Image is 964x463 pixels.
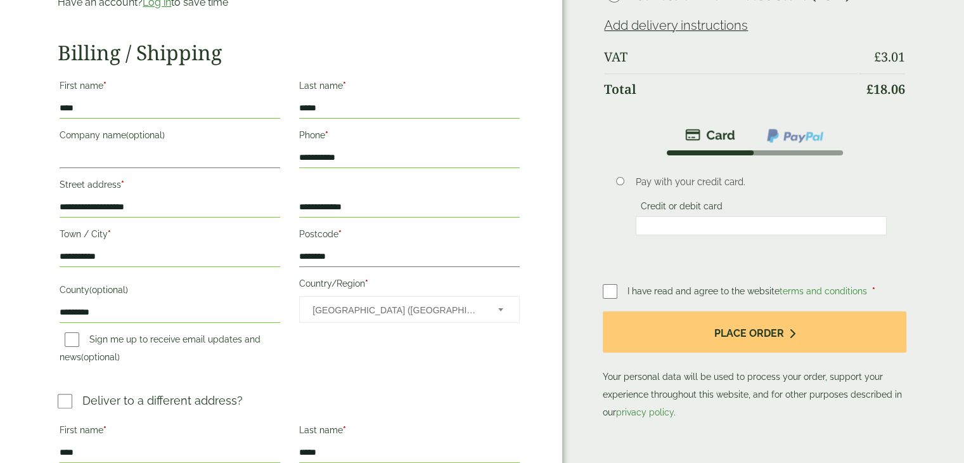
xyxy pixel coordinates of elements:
[616,407,674,417] a: privacy policy
[603,311,906,421] p: Your personal data will be used to process your order, support your experience throughout this we...
[780,286,867,296] a: terms and conditions
[365,278,368,289] abbr: required
[872,286,875,296] abbr: required
[121,179,124,190] abbr: required
[627,286,870,296] span: I have read and agree to the website
[299,77,520,98] label: Last name
[82,392,243,409] p: Deliver to a different address?
[60,281,280,303] label: County
[126,130,165,140] span: (optional)
[60,176,280,197] label: Street address
[299,225,520,247] label: Postcode
[604,74,858,105] th: Total
[60,334,260,366] label: Sign me up to receive email updates and news
[58,41,522,65] h2: Billing / Shipping
[766,127,825,144] img: ppcp-gateway.png
[299,126,520,148] label: Phone
[60,126,280,148] label: Company name
[60,77,280,98] label: First name
[343,81,346,91] abbr: required
[299,421,520,443] label: Last name
[685,127,735,143] img: stripe.png
[325,130,328,140] abbr: required
[81,352,120,362] span: (optional)
[60,421,280,443] label: First name
[603,311,906,353] button: Place order
[103,425,106,435] abbr: required
[299,296,520,323] span: Country/Region
[866,81,905,98] bdi: 18.06
[343,425,346,435] abbr: required
[636,201,728,215] label: Credit or debit card
[89,285,128,295] span: (optional)
[874,48,905,65] bdi: 3.01
[604,42,858,72] th: VAT
[639,220,883,231] iframe: Secure card payment input frame
[299,275,520,296] label: Country/Region
[103,81,106,91] abbr: required
[338,229,342,239] abbr: required
[108,229,111,239] abbr: required
[65,332,79,347] input: Sign me up to receive email updates and news(optional)
[60,225,280,247] label: Town / City
[866,81,873,98] span: £
[312,297,481,323] span: United Kingdom (UK)
[604,18,748,33] a: Add delivery instructions
[636,175,887,189] p: Pay with your credit card.
[874,48,881,65] span: £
